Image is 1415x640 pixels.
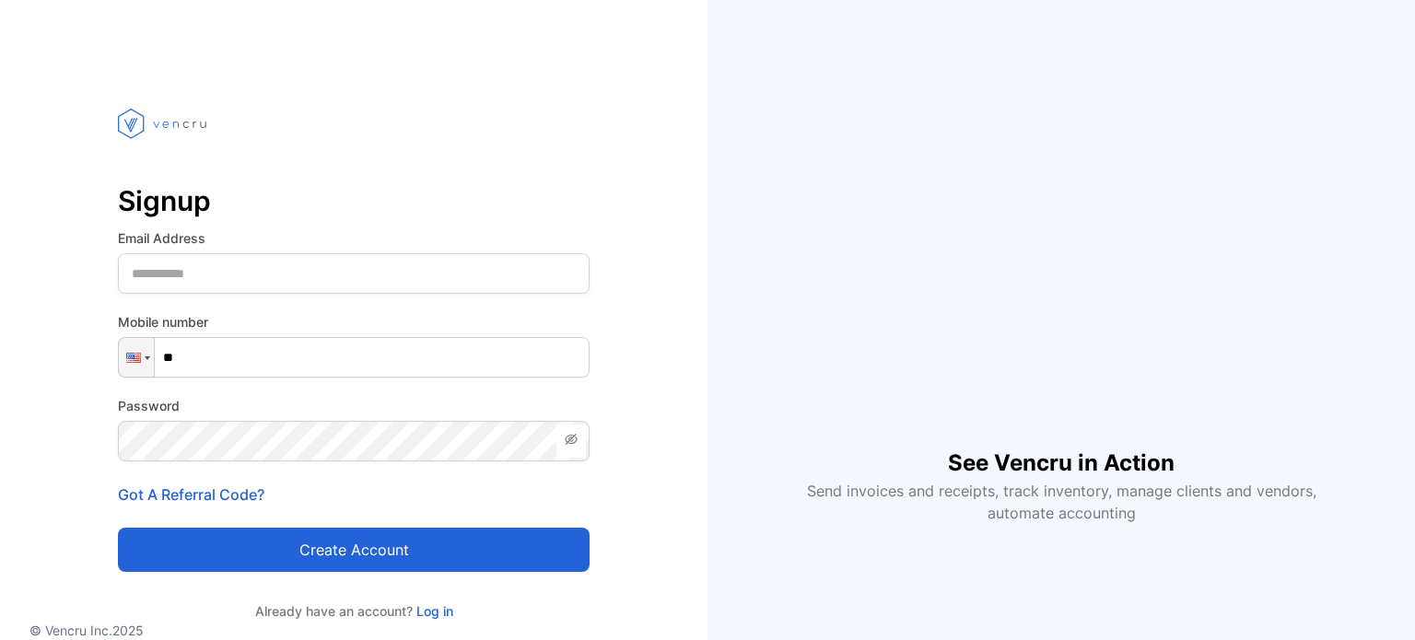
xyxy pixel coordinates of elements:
[796,480,1327,524] p: Send invoices and receipts, track inventory, manage clients and vendors, automate accounting
[118,179,590,223] p: Signup
[118,528,590,572] button: Create account
[118,228,590,248] label: Email Address
[413,603,453,619] a: Log in
[119,338,154,377] div: United States: + 1
[118,396,590,415] label: Password
[118,601,590,621] p: Already have an account?
[794,117,1328,417] iframe: YouTube video player
[118,483,590,506] p: Got A Referral Code?
[118,312,590,332] label: Mobile number
[118,74,210,173] img: vencru logo
[948,417,1175,480] h1: See Vencru in Action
